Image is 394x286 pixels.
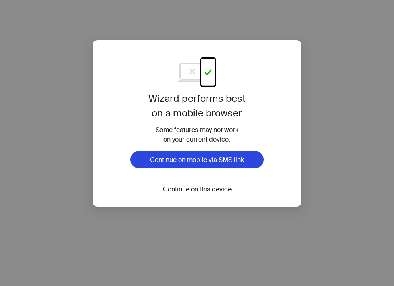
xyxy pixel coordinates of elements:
[163,185,232,193] span: Continue on this device
[130,151,264,168] button: Continue on mobile via SMS link
[124,125,270,144] div: Some features may not work on your current device.
[156,185,238,194] button: Continue on this device
[124,91,270,120] h1: Wizard performs best on a mobile browser
[150,156,244,164] span: Continue on mobile via SMS link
